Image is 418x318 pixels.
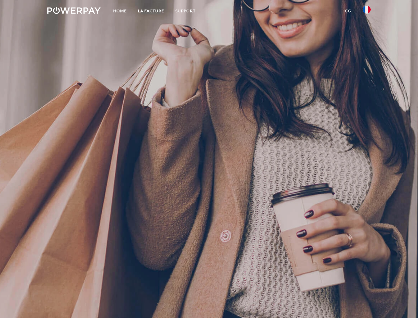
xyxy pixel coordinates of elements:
[47,7,101,14] img: logo-powerpay-white.svg
[340,5,357,17] a: CG
[170,5,201,17] a: Support
[363,6,371,14] img: fr
[132,5,170,17] a: LA FACTURE
[108,5,132,17] a: Home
